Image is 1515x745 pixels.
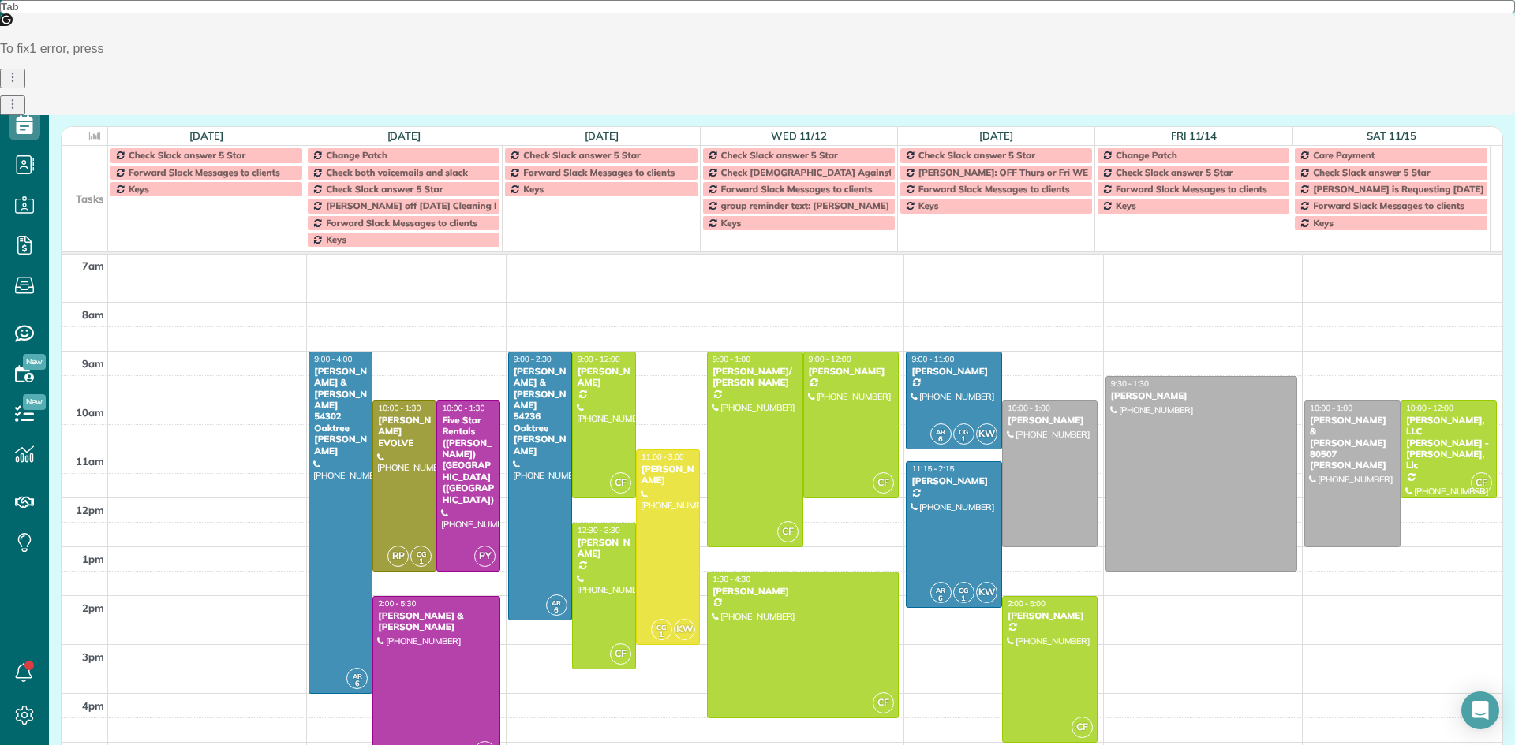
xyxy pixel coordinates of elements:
[326,233,346,245] span: Keys
[82,650,104,663] span: 3pm
[129,183,149,195] span: Keys
[641,464,695,486] div: [PERSON_NAME]
[979,129,1013,142] a: [DATE]
[936,586,945,594] span: AR
[313,366,368,456] div: [PERSON_NAME] & [PERSON_NAME] 54302 Oaktree [PERSON_NAME]
[1313,217,1334,229] span: Keys
[713,354,750,364] span: 9:00 - 1:00
[721,217,742,229] span: Keys
[1007,415,1094,426] div: [PERSON_NAME]
[721,166,950,178] span: Check [DEMOGRAPHIC_DATA] Against Spreadsheet
[873,692,894,713] span: CF
[809,354,851,364] span: 9:00 - 12:00
[911,366,997,377] div: [PERSON_NAME]
[652,628,671,643] small: 1
[721,149,838,161] span: Check Slack answer 5 Star
[1471,472,1492,494] span: CF
[326,149,387,161] span: Change Patch
[656,623,666,631] span: CG
[808,366,895,377] div: [PERSON_NAME]
[1313,149,1375,161] span: Care Payment
[1367,129,1417,142] a: Sat 11/15
[387,129,421,142] a: [DATE]
[1310,403,1352,413] span: 10:00 - 1:00
[1313,199,1464,211] span: Forward Slack Messages to clients
[474,546,496,567] span: PY
[513,366,567,456] div: [PERSON_NAME] & [PERSON_NAME] 54236 Oaktree [PERSON_NAME]
[326,217,477,229] span: Forward Slack Messages to clients
[411,554,431,569] small: 1
[314,354,352,364] span: 9:00 - 4:00
[918,183,1070,195] span: Forward Slack Messages to clients
[642,452,684,462] span: 11:00 - 3:00
[442,403,484,413] span: 10:00 - 1:30
[547,603,567,618] small: 6
[353,672,362,680] span: AR
[976,582,997,603] span: KW
[585,129,619,142] a: [DATE]
[23,354,46,370] span: New
[674,619,695,640] span: KW
[326,166,468,178] span: Check both voicemails and slack
[514,354,552,364] span: 9:00 - 2:30
[610,472,631,494] span: CF
[1116,183,1267,195] span: Forward Slack Messages to clients
[712,586,894,597] div: [PERSON_NAME]
[129,166,280,178] span: Forward Slack Messages to clients
[1072,717,1093,738] span: CF
[523,149,640,161] span: Check Slack answer 5 Star
[954,432,974,447] small: 1
[1406,403,1453,413] span: 10:00 - 12:00
[523,183,544,195] span: Keys
[578,525,620,535] span: 12:30 - 3:30
[578,354,620,364] span: 9:00 - 12:00
[1461,691,1499,729] div: Open Intercom Messenger
[577,537,631,560] div: [PERSON_NAME]
[911,354,954,364] span: 9:00 - 11:00
[417,549,426,558] span: CG
[931,432,951,447] small: 6
[1116,166,1233,178] span: Check Slack answer 5 Star
[387,546,409,567] span: RP
[347,676,367,691] small: 6
[918,149,1035,161] span: Check Slack answer 5 Star
[82,357,104,370] span: 9am
[1110,390,1292,401] div: [PERSON_NAME]
[76,455,104,467] span: 11am
[1171,129,1218,142] a: Fri 11/14
[777,521,799,542] span: CF
[76,504,104,516] span: 12pm
[377,415,432,449] div: [PERSON_NAME] EVOLVE
[931,591,951,606] small: 6
[1309,415,1396,471] div: [PERSON_NAME] & [PERSON_NAME] 80507 [PERSON_NAME]
[577,366,631,389] div: [PERSON_NAME]
[1116,149,1177,161] span: Change Patch
[76,406,104,419] span: 10am
[721,199,889,211] span: group reminder text: [PERSON_NAME]
[1008,403,1050,413] span: 10:00 - 1:00
[959,586,968,594] span: CG
[976,423,997,445] span: KW
[326,199,543,211] span: [PERSON_NAME] off [DATE] Cleaning Restaurant
[911,464,954,474] span: 11:15 - 2:15
[82,308,104,321] span: 8am
[326,183,443,195] span: Check Slack answer 5 Star
[129,149,245,161] span: Check Slack answer 5 Star
[82,553,104,565] span: 1pm
[936,427,945,436] span: AR
[712,366,799,389] div: [PERSON_NAME]/ [PERSON_NAME]
[1008,598,1046,609] span: 2:00 - 5:00
[523,166,675,178] span: Forward Slack Messages to clients
[378,598,416,609] span: 2:00 - 5:30
[873,472,894,494] span: CF
[82,259,104,272] span: 7am
[1111,378,1149,389] span: 9:30 - 1:30
[1116,199,1136,211] span: Keys
[1313,166,1430,178] span: Check Slack answer 5 Star
[378,403,421,413] span: 10:00 - 1:30
[918,166,1109,178] span: [PERSON_NAME]: OFF Thurs or Fri WEEKLY
[552,598,561,607] span: AR
[713,574,750,584] span: 1:30 - 4:30
[189,129,223,142] a: [DATE]
[911,475,997,486] div: [PERSON_NAME]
